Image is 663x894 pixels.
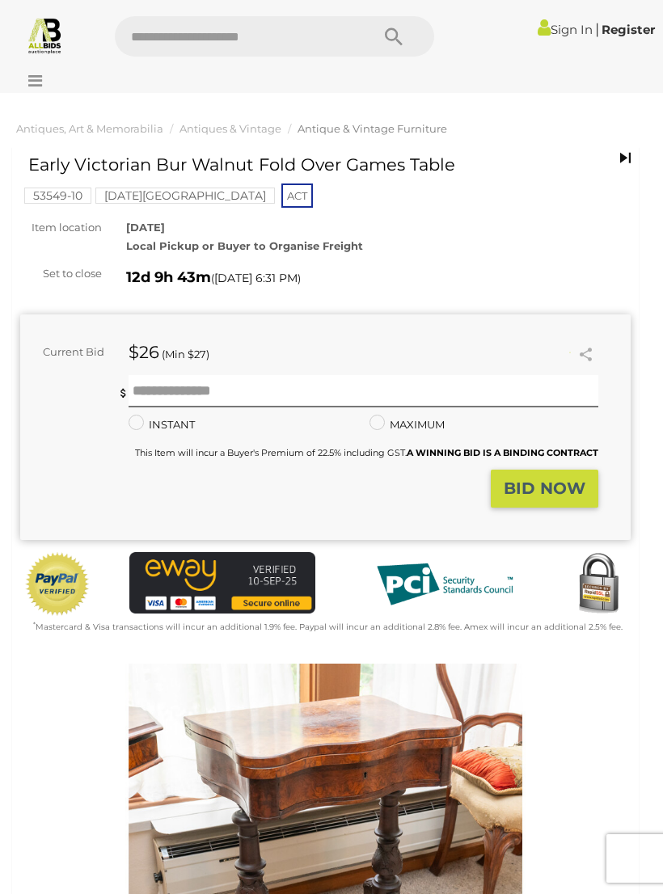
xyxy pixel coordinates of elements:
label: INSTANT [129,415,195,434]
div: Item location [8,218,114,237]
label: MAXIMUM [370,415,445,434]
a: Sign In [538,22,593,37]
strong: Local Pickup or Buyer to Organise Freight [126,239,363,252]
div: Current Bid [20,343,116,361]
a: Antiques & Vintage [179,122,281,135]
button: Search [353,16,434,57]
strong: BID NOW [504,479,585,498]
mark: [DATE][GEOGRAPHIC_DATA] [95,188,275,204]
li: Watch this item [555,344,572,361]
a: 53549-10 [24,189,91,202]
span: ( ) [211,272,301,285]
span: (Min $27) [162,348,209,361]
img: Allbids.com.au [26,16,64,54]
small: Mastercard & Visa transactions will incur an additional 1.9% fee. Paypal will incur an additional... [33,622,623,632]
strong: [DATE] [126,221,165,234]
a: Antiques, Art & Memorabilia [16,122,163,135]
mark: 53549-10 [24,188,91,204]
strong: 12d 9h 43m [126,268,211,286]
img: Secured by Rapid SSL [566,552,631,617]
strong: $26 [129,342,159,362]
h1: Early Victorian Bur Walnut Fold Over Games Table [28,155,477,174]
img: eWAY Payment Gateway [129,552,315,614]
img: PCI DSS compliant [364,552,526,617]
a: Antique & Vintage Furniture [298,122,447,135]
button: BID NOW [491,470,598,508]
div: Set to close [8,264,114,283]
b: A WINNING BID IS A BINDING CONTRACT [407,447,598,458]
span: [DATE] 6:31 PM [214,271,298,285]
small: This Item will incur a Buyer's Premium of 22.5% including GST. [135,447,598,458]
a: Register [602,22,655,37]
span: | [595,20,599,38]
a: [DATE][GEOGRAPHIC_DATA] [95,189,275,202]
span: ACT [281,183,313,208]
img: Official PayPal Seal [24,552,91,617]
